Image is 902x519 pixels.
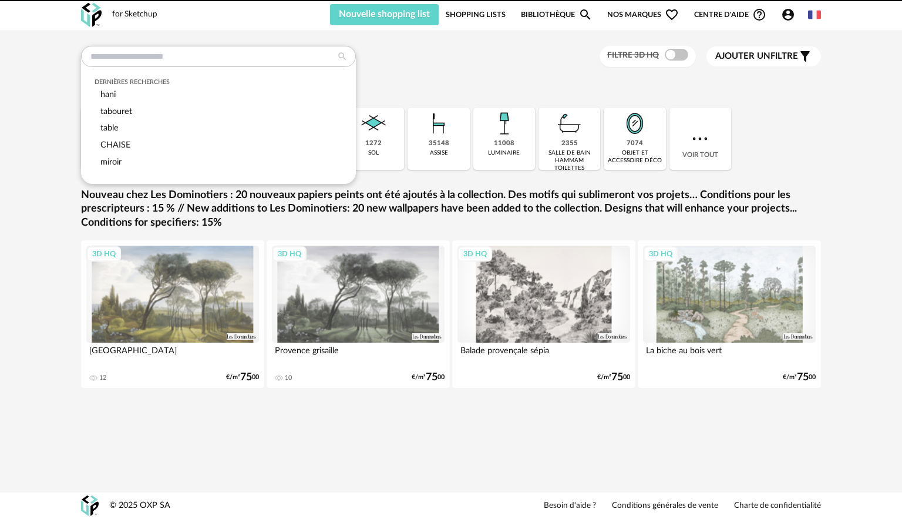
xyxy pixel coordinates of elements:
img: Luminaire.png [488,108,520,139]
div: salle de bain hammam toilettes [542,149,597,172]
span: 75 [797,373,809,381]
a: Nouveau chez Les Dominotiers : 20 nouveaux papiers peints ont été ajoutés à la collection. Des mo... [81,189,821,230]
a: Besoin d'aide ? [544,501,596,511]
img: Sol.png [358,108,389,139]
div: [GEOGRAPHIC_DATA] [86,343,259,366]
div: 1272 [365,139,382,148]
div: Provence grisaille [272,343,445,366]
span: Magnify icon [578,8,593,22]
span: CHAISE [100,140,130,149]
span: 75 [611,373,623,381]
span: Nos marques [607,4,679,25]
a: Charte de confidentialité [734,501,821,511]
div: €/m² 00 [226,373,259,381]
div: Balade provençale sépia [457,343,630,366]
img: OXP [81,3,102,27]
div: 3D HQ [272,246,307,262]
div: La biche au bois vert [643,343,816,366]
span: Nouvelle shopping list [339,9,430,19]
img: more.7b13dc1.svg [689,128,711,149]
img: Salle%20de%20bain.png [554,108,585,139]
span: filtre [715,51,798,62]
div: sol [368,149,379,157]
a: 3D HQ [GEOGRAPHIC_DATA] 12 €/m²7500 [81,240,264,388]
div: 3D HQ [87,246,121,262]
img: Assise.png [423,108,455,139]
span: 75 [240,373,252,381]
span: miroir [100,158,122,166]
a: BibliothèqueMagnify icon [521,4,593,25]
div: © 2025 OXP SA [109,500,170,511]
a: 3D HQ La biche au bois vert €/m²7500 [638,240,821,388]
span: Heart Outline icon [665,8,679,22]
span: Ajouter un [715,52,770,61]
span: Help Circle Outline icon [752,8,766,22]
div: 2355 [561,139,578,148]
a: Shopping Lists [446,4,506,25]
div: 35148 [429,139,449,148]
button: Ajouter unfiltre Filter icon [706,46,821,66]
span: Account Circle icon [781,8,800,22]
span: hani [100,90,116,99]
div: Voir tout [669,108,731,170]
div: 3D HQ [644,246,678,262]
span: Filter icon [798,49,812,63]
div: Dernières recherches [95,78,343,86]
div: 10 [285,374,292,382]
div: 12 [99,374,106,382]
span: 75 [426,373,437,381]
span: Centre d'aideHelp Circle Outline icon [694,8,766,22]
a: Conditions générales de vente [612,501,718,511]
span: Account Circle icon [781,8,795,22]
div: 7074 [627,139,643,148]
img: fr [808,8,821,21]
span: table [100,123,119,132]
a: 3D HQ Provence grisaille 10 €/m²7500 [267,240,450,388]
div: €/m² 00 [412,373,445,381]
img: Miroir.png [619,108,651,139]
div: €/m² 00 [783,373,816,381]
button: Nouvelle shopping list [330,4,439,25]
div: €/m² 00 [597,373,630,381]
div: 3D HQ [458,246,492,262]
div: luminaire [488,149,520,157]
span: Filtre 3D HQ [607,51,659,59]
div: 11008 [494,139,514,148]
div: objet et accessoire déco [607,149,662,165]
a: 3D HQ Balade provençale sépia €/m²7500 [452,240,635,388]
img: OXP [81,495,99,516]
div: assise [430,149,448,157]
div: for Sketchup [112,9,157,20]
span: tabouret [100,107,132,116]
